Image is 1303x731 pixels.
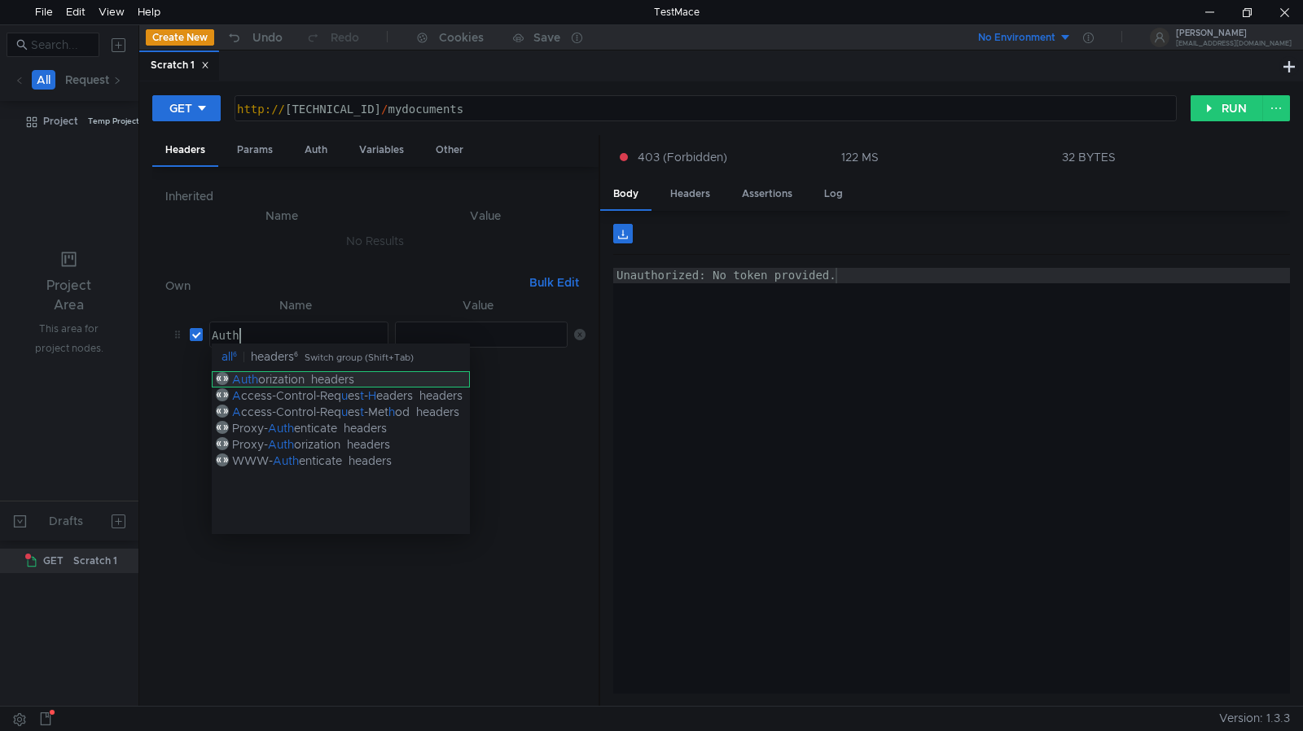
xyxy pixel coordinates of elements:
[348,388,360,403] div: es
[169,99,192,117] div: GET
[232,421,268,436] div: Proxy-
[214,25,294,50] button: Undo
[60,70,120,90] button: Requests
[811,179,856,209] div: Log
[364,405,388,419] div: -Met
[178,206,386,225] th: Name
[32,70,55,90] button: All
[1062,150,1116,164] div: 32 BYTES
[729,179,805,209] div: Assertions
[376,388,413,403] div: eaders
[294,437,340,452] div: orization
[232,405,241,419] div: A
[1176,41,1292,46] div: [EMAIL_ADDRESS][DOMAIN_NAME]
[73,549,117,573] div: Scratch 1
[232,388,241,403] div: A
[1219,707,1290,730] span: Version: 1.3.3
[165,276,523,295] h6: Own
[152,95,221,121] button: GET
[268,421,294,436] div: Auth
[241,405,341,419] div: ccess-Control-Req
[1191,95,1263,121] button: RUN
[419,388,463,403] div: headers
[237,349,298,364] label: headers
[241,388,341,403] div: ccess-Control-Req
[638,148,727,166] span: 403 (Forbidden)
[232,453,273,468] div: WWW-
[348,405,360,419] div: es
[349,453,392,468] div: headers
[331,28,359,47] div: Redo
[292,135,340,165] div: Auth
[395,405,410,419] div: od
[523,273,586,292] button: Bulk Edit
[423,135,476,165] div: Other
[232,372,258,387] div: Auth
[439,28,484,47] div: Cookies
[305,352,414,363] small: Switch group (Shift+Tab)
[232,437,268,452] div: Proxy-
[841,150,879,164] div: 122 MS
[346,234,404,248] nz-embed-empty: No Results
[273,453,299,468] div: Auth
[152,135,218,167] div: Headers
[165,186,586,206] h6: Inherited
[215,349,237,364] label: all
[360,388,364,403] div: t
[364,388,368,403] div: -
[978,30,1055,46] div: No Environment
[388,405,395,419] div: h
[385,206,586,225] th: Value
[224,135,286,165] div: Params
[341,405,348,419] div: u
[258,372,305,387] div: orization
[299,453,342,468] div: enticate
[311,372,354,387] div: headers
[346,135,417,165] div: Variables
[151,57,209,74] div: Scratch 1
[294,25,371,50] button: Redo
[368,388,376,403] div: H
[252,28,283,47] div: Undo
[294,350,298,358] span: 6
[959,24,1072,50] button: No Environment
[360,405,364,419] div: t
[146,29,214,46] button: Create New
[43,549,64,573] span: GET
[1176,29,1292,37] div: [PERSON_NAME]
[31,36,90,54] input: Search...
[294,421,337,436] div: enticate
[49,511,83,531] div: Drafts
[416,405,459,419] div: headers
[533,32,560,43] div: Save
[657,179,723,209] div: Headers
[341,388,348,403] div: u
[43,109,78,134] div: Project
[600,179,651,211] div: Body
[388,295,568,315] th: Value
[203,295,388,315] th: Name
[268,437,294,452] div: Auth
[347,437,390,452] div: headers
[344,421,387,436] div: headers
[233,350,237,358] span: 6
[88,109,139,134] div: Temp Project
